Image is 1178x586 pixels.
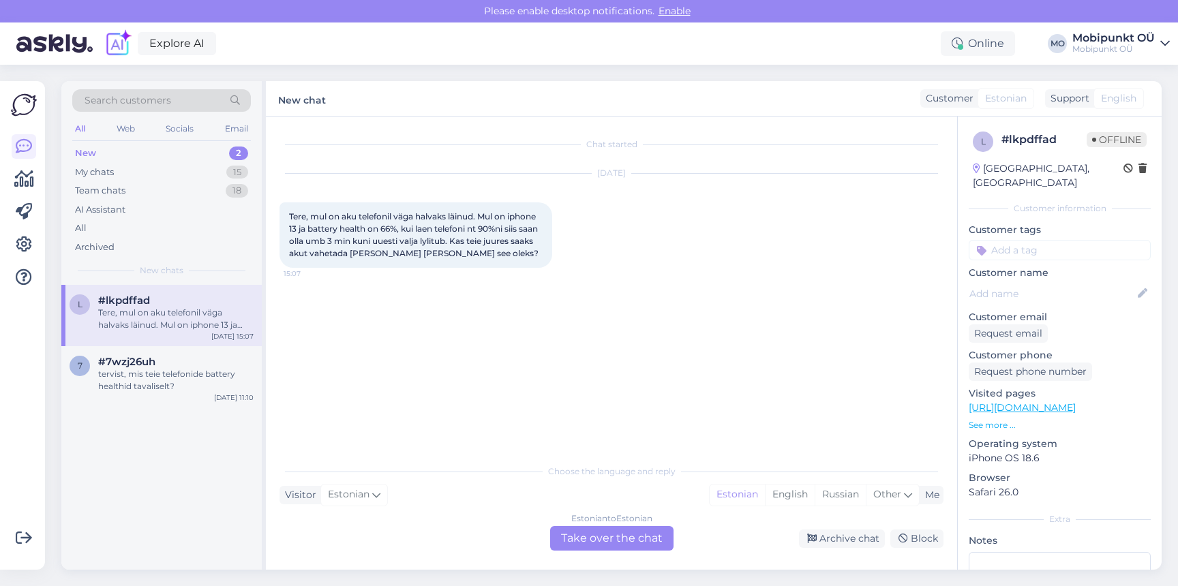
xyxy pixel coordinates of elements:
span: Other [873,488,901,500]
span: 7 [78,360,82,371]
div: All [75,221,87,235]
div: Choose the language and reply [280,465,943,478]
div: tervist, mis teie telefonide battery healthid tavaliselt? [98,368,254,392]
p: Browser [969,471,1151,485]
div: Customer [920,91,973,106]
div: 15 [226,166,248,179]
div: Extra [969,513,1151,525]
div: Block [890,529,943,548]
div: # lkpdffad [1001,132,1087,148]
span: Estonian [985,91,1027,106]
div: AI Assistant [75,203,125,217]
input: Add a tag [969,240,1151,260]
div: 2 [229,146,248,160]
span: Tere, mul on aku telefonil väga halvaks läinud. Mul on iphone 13 ja battery health on 66%, kui la... [289,211,540,258]
div: Me [920,488,939,502]
span: 15:07 [284,268,335,279]
div: Mobipunkt OÜ [1072,44,1155,55]
div: Tere, mul on aku telefonil väga halvaks läinud. Mul on iphone 13 ja battery health on 66%, kui la... [98,307,254,331]
img: Askly Logo [11,92,37,118]
p: Customer tags [969,223,1151,237]
p: Visited pages [969,386,1151,401]
div: Support [1045,91,1089,106]
span: New chats [140,264,183,277]
a: [URL][DOMAIN_NAME] [969,401,1076,414]
div: Team chats [75,184,125,198]
a: Mobipunkt OÜMobipunkt OÜ [1072,33,1170,55]
p: Operating system [969,437,1151,451]
a: Explore AI [138,32,216,55]
div: Request phone number [969,363,1092,381]
span: #lkpdffad [98,294,150,307]
span: Offline [1087,132,1147,147]
span: Estonian [328,487,369,502]
div: Take over the chat [550,526,674,551]
div: Request email [969,324,1048,343]
p: Customer email [969,310,1151,324]
span: l [78,299,82,309]
input: Add name [969,286,1135,301]
div: 18 [226,184,248,198]
div: [GEOGRAPHIC_DATA], [GEOGRAPHIC_DATA] [973,161,1123,190]
div: Socials [163,120,196,138]
span: #7wzj26uh [98,356,155,368]
div: Mobipunkt OÜ [1072,33,1155,44]
div: MO [1048,34,1067,53]
div: Visitor [280,488,316,502]
div: English [765,484,815,505]
div: Web [114,120,138,138]
span: l [981,136,986,146]
div: Archive chat [799,529,885,548]
div: Russian [815,484,866,505]
p: Safari 26.0 [969,485,1151,499]
div: Estonian to Estonian [571,512,652,525]
div: Estonian [710,484,765,505]
div: [DATE] 15:07 [211,331,254,341]
div: New [75,146,96,160]
img: explore-ai [104,29,132,58]
span: Search customers [85,93,171,108]
p: Customer phone [969,348,1151,363]
div: All [72,120,88,138]
div: [DATE] [280,167,943,179]
div: Chat started [280,138,943,151]
p: See more ... [969,419,1151,431]
div: Email [222,120,251,138]
label: New chat [278,89,326,108]
div: Customer information [969,202,1151,215]
div: [DATE] 11:10 [214,392,254,403]
span: English [1101,91,1136,106]
span: Enable [654,5,695,17]
p: Notes [969,534,1151,548]
p: Customer name [969,266,1151,280]
p: iPhone OS 18.6 [969,451,1151,465]
div: Online [941,31,1015,56]
div: Archived [75,241,115,254]
div: My chats [75,166,114,179]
